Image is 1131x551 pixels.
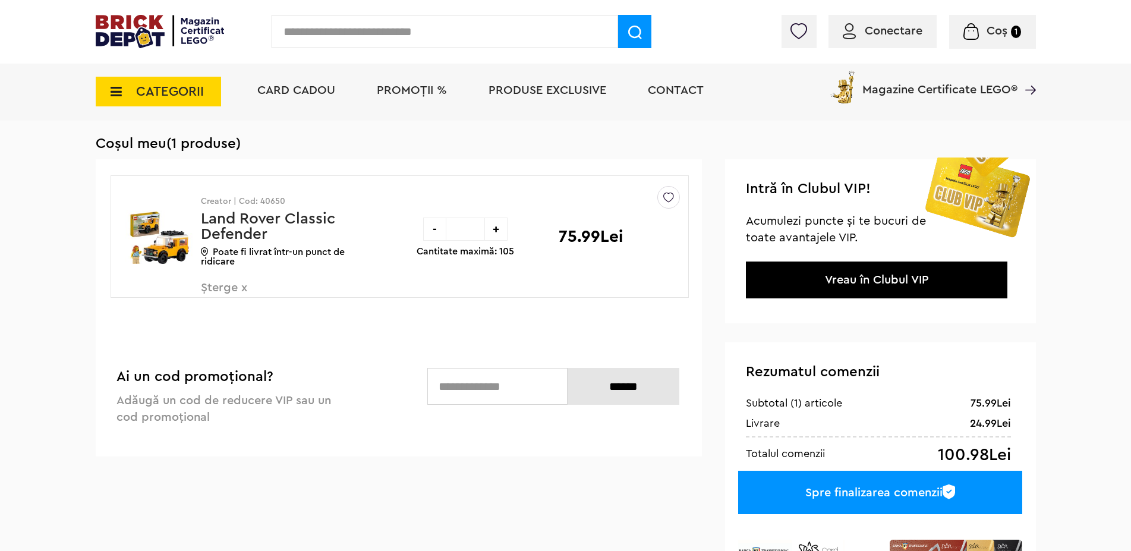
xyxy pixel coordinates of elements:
[738,471,1022,514] a: Spre finalizarea comenzii
[559,228,623,245] p: 75.99Lei
[746,215,926,244] span: Acumulezi puncte și te bucuri de toate avantajele VIP.
[201,211,335,242] a: Land Rover Classic Defender
[116,370,273,384] span: Ai un cod promoțional?
[119,193,193,282] img: Land Rover Classic Defender
[201,197,370,206] p: Creator | Cod: 40650
[648,84,704,96] a: Contact
[971,396,1011,410] div: 75.99Lei
[843,25,922,37] a: Conectare
[201,282,341,307] span: Șterge x
[1011,26,1021,38] small: 1
[746,396,842,410] div: Subtotal (1) articole
[257,84,335,96] a: Card Cadou
[865,25,922,37] span: Conectare
[484,218,508,241] div: +
[938,446,1011,464] div: 100.98Lei
[746,446,825,461] div: Totalul comenzii
[862,68,1017,96] span: Magazine Certificate LEGO®
[825,274,929,286] a: Vreau în Clubul VIP
[987,25,1007,37] span: Coș
[746,365,880,379] span: Rezumatul comenzii
[377,84,447,96] a: PROMOȚII %
[746,416,780,430] div: Livrare
[166,137,241,151] span: (1 produse)
[746,182,871,196] span: Intră în Clubul VIP!
[201,247,370,266] p: Poate fi livrat într-un punct de ridicare
[136,85,204,98] span: CATEGORII
[96,136,1036,152] h1: Coșul meu
[423,218,446,241] div: -
[970,416,1011,430] div: 24.99Lei
[1017,68,1036,80] a: Magazine Certificate LEGO®
[417,247,514,256] p: Cantitate maximă: 105
[489,84,606,96] a: Produse exclusive
[116,395,331,423] span: Adăugă un cod de reducere VIP sau un cod promoțional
